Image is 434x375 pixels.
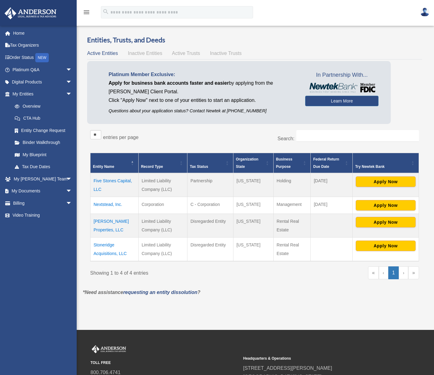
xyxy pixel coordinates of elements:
span: Record Type [141,164,163,169]
th: Organization State: Activate to sort [233,153,273,173]
span: arrow_drop_down [66,173,78,185]
small: TOLL FREE [90,360,239,366]
a: My [PERSON_NAME] Teamarrow_drop_down [4,173,81,185]
a: My Entitiesarrow_drop_down [4,88,78,100]
label: Search: [278,136,294,141]
div: NEW [35,53,49,62]
button: Apply Now [356,241,416,251]
th: Record Type: Activate to sort [138,153,187,173]
span: Apply for business bank accounts faster and easier [109,80,229,86]
td: Limited Liability Company (LLC) [138,237,187,261]
button: Apply Now [356,200,416,211]
span: arrow_drop_down [66,64,78,76]
span: arrow_drop_down [66,185,78,198]
td: [PERSON_NAME] Properties, LLC [90,214,139,237]
label: entries per page [103,135,139,140]
span: arrow_drop_down [66,197,78,210]
span: In Partnership With... [305,70,378,80]
td: [DATE] [311,197,353,214]
span: Business Purpose [276,157,292,169]
span: Federal Return Due Date [313,157,339,169]
p: by applying from the [PERSON_NAME] Client Portal. [109,79,296,96]
span: Entity Name [93,164,114,169]
i: search [102,8,109,15]
td: [US_STATE] [233,197,273,214]
a: Home [4,27,81,39]
span: Active Entities [87,51,118,56]
th: Entity Name: Activate to invert sorting [90,153,139,173]
div: Showing 1 to 4 of 4 entries [90,266,250,277]
button: Apply Now [356,217,416,227]
a: Binder Walkthrough [9,137,78,149]
button: Apply Now [356,176,416,187]
a: Next [399,266,408,279]
img: NewtekBankLogoSM.png [308,83,375,93]
td: Partnership [187,173,233,197]
td: Limited Liability Company (LLC) [138,214,187,237]
img: User Pic [420,8,429,17]
a: My Blueprint [9,149,78,161]
td: Disregarded Entity [187,214,233,237]
td: Rental Real Estate [273,214,310,237]
a: First [368,266,379,279]
em: *Need assistance ? [83,290,200,295]
td: C - Corporation [187,197,233,214]
td: Five Stones Capital, LLC [90,173,139,197]
p: Questions about your application status? Contact Newtek at [PHONE_NUMBER] [109,107,296,115]
td: [DATE] [311,173,353,197]
td: Stoneridge Acquisitions, LLC [90,237,139,261]
td: Corporation [138,197,187,214]
a: menu [83,11,90,16]
a: [STREET_ADDRESS][PERSON_NAME] [243,365,332,371]
td: Nextstead, Inc. [90,197,139,214]
td: Disregarded Entity [187,237,233,261]
span: Inactive Trusts [210,51,242,56]
a: CTA Hub [9,112,78,125]
span: Active Trusts [172,51,200,56]
a: My Documentsarrow_drop_down [4,185,81,197]
a: Tax Organizers [4,39,81,52]
img: Anderson Advisors Platinum Portal [3,7,58,19]
span: arrow_drop_down [66,76,78,88]
td: Management [273,197,310,214]
td: Rental Real Estate [273,237,310,261]
p: Click "Apply Now" next to one of your entities to start an application. [109,96,296,105]
span: Organization State [236,157,258,169]
a: requesting an entity dissolution [123,290,198,295]
a: 800.706.4741 [90,370,121,375]
a: Video Training [4,209,81,222]
a: Previous [379,266,388,279]
a: Platinum Q&Aarrow_drop_down [4,64,81,76]
h3: Entities, Trusts, and Deeds [87,35,422,45]
span: Tax Status [190,164,208,169]
td: Holding [273,173,310,197]
img: Anderson Advisors Platinum Portal [90,345,127,353]
a: Digital Productsarrow_drop_down [4,76,81,88]
th: Business Purpose: Activate to sort [273,153,310,173]
a: Tax Due Dates [9,161,78,173]
a: Entity Change Request [9,124,78,137]
span: Inactive Entities [128,51,162,56]
a: Last [408,266,419,279]
p: Platinum Member Exclusive: [109,70,296,79]
i: menu [83,9,90,16]
th: Try Newtek Bank : Activate to sort [352,153,419,173]
a: Billingarrow_drop_down [4,197,81,209]
td: Limited Liability Company (LLC) [138,173,187,197]
a: Overview [9,100,75,112]
div: Try Newtek Bank [355,163,409,170]
small: Headquarters & Operations [243,355,392,362]
th: Tax Status: Activate to sort [187,153,233,173]
a: 1 [388,266,399,279]
td: [US_STATE] [233,173,273,197]
span: arrow_drop_down [66,88,78,101]
td: [US_STATE] [233,237,273,261]
a: Order StatusNEW [4,51,81,64]
a: Learn More [305,96,378,106]
th: Federal Return Due Date: Activate to sort [311,153,353,173]
td: [US_STATE] [233,214,273,237]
